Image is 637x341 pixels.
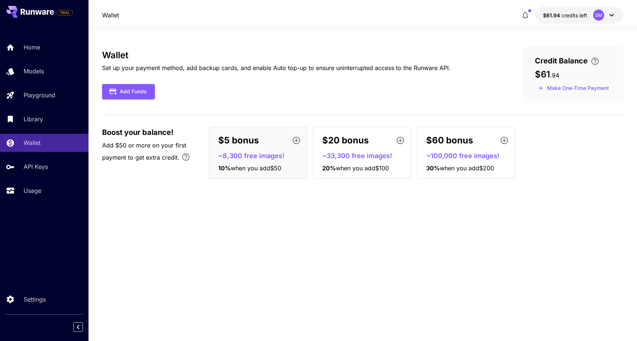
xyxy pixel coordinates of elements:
span: credits left [561,12,587,18]
div: SM [593,10,604,21]
p: Settings [24,295,46,304]
p: ~33,300 free images! [322,151,408,161]
span: when you add $50 [231,164,281,172]
p: Models [24,67,44,76]
span: Boost your balance! [102,127,174,138]
span: Add your payment card to enable full platform functionality. [57,8,73,17]
span: when you add $100 [336,164,389,172]
p: ~100,000 free images! [426,151,512,161]
span: . 94 [550,72,559,79]
p: $5 bonus [218,134,259,147]
span: TRIAL [57,10,73,15]
button: $61.94SM [536,7,623,24]
span: 30 % [426,164,440,172]
nav: breadcrumb [102,11,119,20]
div: Collapse sidebar [79,320,88,334]
p: API Keys [24,162,48,171]
p: Wallet [24,138,41,147]
span: 20 % [322,164,336,172]
p: ~8,300 free images! [218,151,304,161]
span: 10 % [218,164,231,172]
div: $61.94 [543,11,587,19]
p: Usage [24,186,41,195]
span: Credit Balance [535,55,588,66]
button: Collapse sidebar [73,322,83,332]
button: Enter your card details and choose an Auto top-up amount to avoid service interruptions. We'll au... [588,57,602,66]
span: when you add $200 [440,164,494,172]
span: Add $50 or more on your first payment to get extra credit. [102,142,186,161]
p: Home [24,43,40,52]
p: $60 bonus [426,134,473,147]
span: $61.94 [543,12,561,18]
h3: Wallet [102,50,450,60]
button: Bonus applies only to your first payment, up to 30% on the first $1,000. [178,150,193,164]
span: $61 [535,69,550,80]
p: Library [24,115,43,123]
button: Make a one-time, non-recurring payment [535,83,612,94]
button: Add Funds [102,84,155,99]
p: $20 bonus [322,134,369,147]
a: Wallet [102,11,119,20]
p: Set up your payment method, add backup cards, and enable Auto top-up to ensure uninterrupted acce... [102,63,450,72]
p: Playground [24,91,55,100]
